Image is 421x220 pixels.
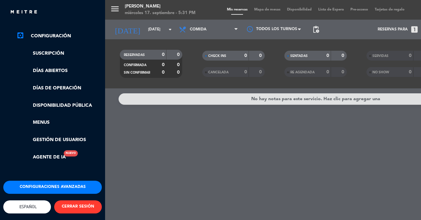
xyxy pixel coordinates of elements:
[16,32,102,40] a: Configuración
[64,150,78,156] div: Nuevo
[54,200,102,213] button: CERRAR SESIÓN
[16,119,102,126] a: Menus
[18,204,37,209] span: Español
[16,84,102,92] a: Días de Operación
[16,102,102,109] a: Disponibilidad pública
[16,136,102,144] a: Gestión de usuarios
[3,181,102,194] button: Configuraciones avanzadas
[16,154,66,161] a: Agente de IANuevo
[16,67,102,75] a: Días abiertos
[16,31,24,39] i: settings_applications
[10,10,38,15] img: MEITRE
[16,50,102,57] a: Suscripción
